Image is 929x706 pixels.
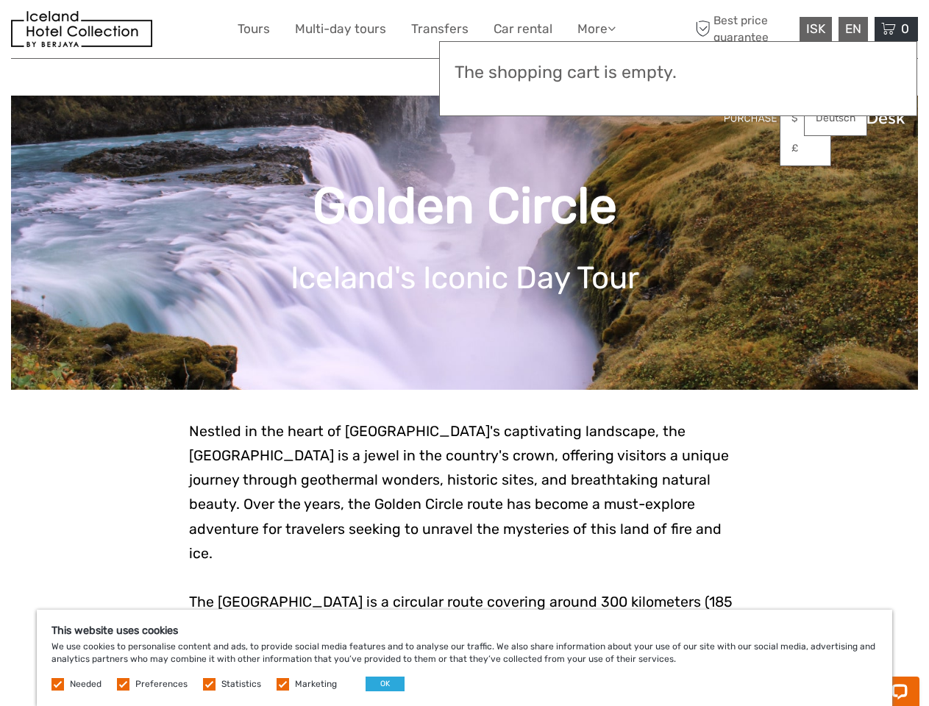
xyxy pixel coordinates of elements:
a: $ [780,105,830,132]
label: Preferences [135,678,188,691]
img: 481-8f989b07-3259-4bb0-90ed-3da368179bdc_logo_small.jpg [11,11,152,47]
a: £ [780,135,830,162]
div: EN [839,17,868,41]
label: Needed [70,678,102,691]
h3: The shopping cart is empty. [455,63,902,83]
label: Statistics [221,678,261,691]
img: PurchaseViaTourDeskwhite.png [723,107,907,129]
h1: Golden Circle [33,176,896,236]
p: Chat now [21,26,166,38]
a: Deutsch [805,105,866,132]
a: More [577,18,616,40]
a: Multi-day tours [295,18,386,40]
span: Nestled in the heart of [GEOGRAPHIC_DATA]'s captivating landscape, the [GEOGRAPHIC_DATA] is a jew... [189,423,729,562]
a: Car rental [494,18,552,40]
span: Best price guarantee [691,13,796,45]
a: Transfers [411,18,469,40]
label: Marketing [295,678,337,691]
span: 0 [899,21,911,36]
span: ISK [806,21,825,36]
h5: This website uses cookies [51,624,878,637]
button: OK [366,677,405,691]
a: Tours [238,18,270,40]
div: We use cookies to personalise content and ads, to provide social media features and to analyse ou... [37,610,892,706]
h1: Iceland's Iconic Day Tour [33,260,896,296]
button: Open LiveChat chat widget [169,23,187,40]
